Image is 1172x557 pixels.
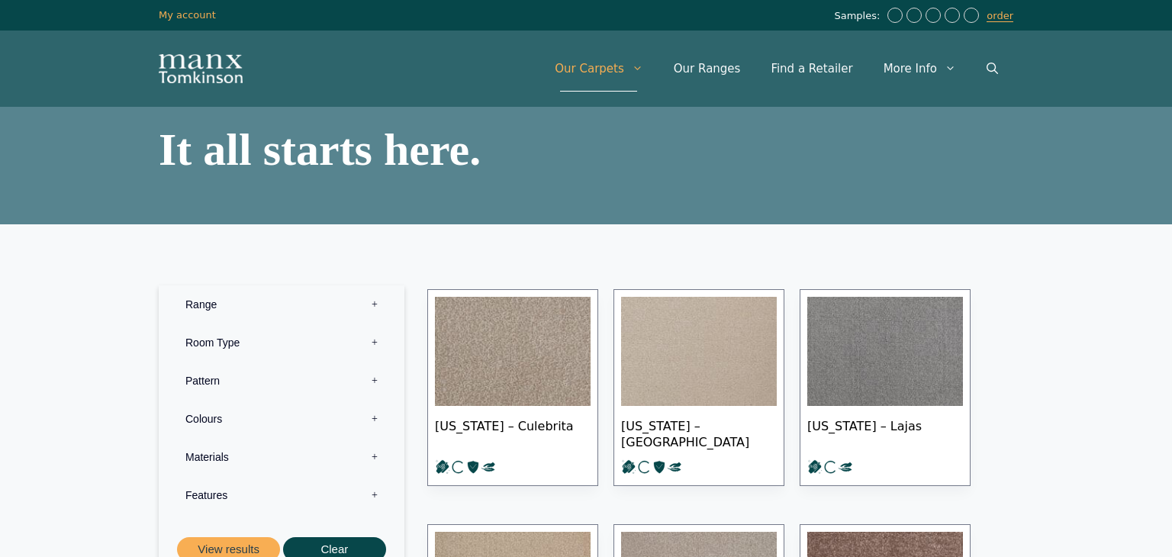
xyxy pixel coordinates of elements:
span: Samples: [834,10,884,23]
a: [US_STATE] – Lajas [800,289,971,487]
label: Pattern [170,362,393,400]
a: Find a Retailer [755,46,868,92]
label: Colours [170,400,393,438]
label: Features [170,476,393,514]
span: [US_STATE] – Culebrita [435,406,591,459]
a: [US_STATE] – Culebrita [427,289,598,487]
nav: Primary [539,46,1013,92]
a: My account [159,9,216,21]
a: More Info [868,46,971,92]
label: Range [170,285,393,324]
a: Open Search Bar [971,46,1013,92]
a: Our Ranges [658,46,756,92]
a: [US_STATE] – [GEOGRAPHIC_DATA] [613,289,784,487]
label: Materials [170,438,393,476]
label: Room Type [170,324,393,362]
a: order [987,10,1013,22]
a: Our Carpets [539,46,658,92]
span: [US_STATE] – Lajas [807,406,963,459]
img: Manx Tomkinson [159,54,243,83]
span: [US_STATE] – [GEOGRAPHIC_DATA] [621,406,777,459]
h1: It all starts here. [159,127,578,172]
